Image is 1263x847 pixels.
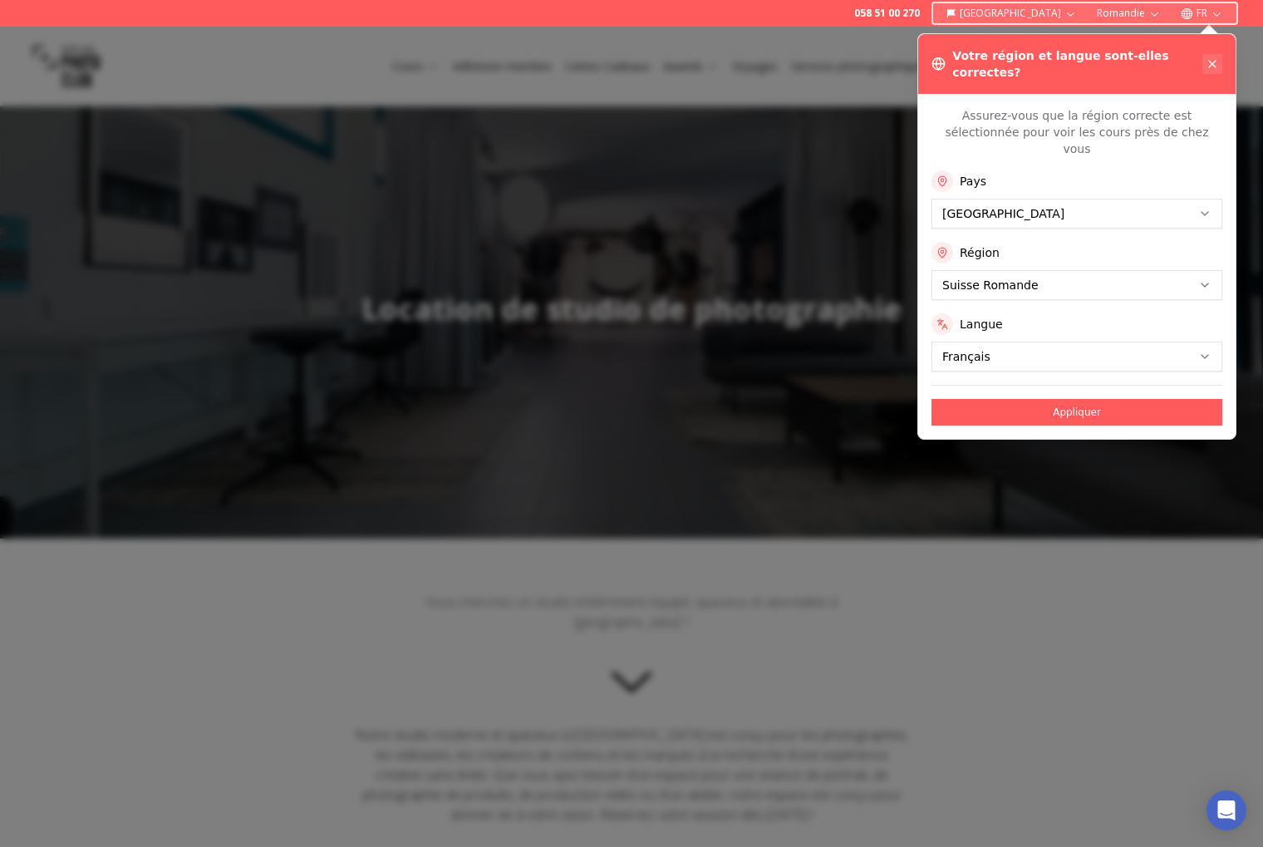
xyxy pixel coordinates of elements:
h3: Votre région et langue sont-elles correctes? [952,47,1202,81]
a: 058 51 00 270 [854,7,920,20]
p: Assurez-vous que la région correcte est sélectionnée pour voir les cours près de chez vous [931,107,1222,157]
button: FR [1174,3,1230,23]
label: Langue [960,316,1003,332]
button: [GEOGRAPHIC_DATA] [940,3,1084,23]
button: Romandie [1090,3,1167,23]
div: Open Intercom Messenger [1206,790,1246,830]
button: Appliquer [931,399,1222,426]
label: Pays [960,173,986,190]
label: Région [960,244,1000,261]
